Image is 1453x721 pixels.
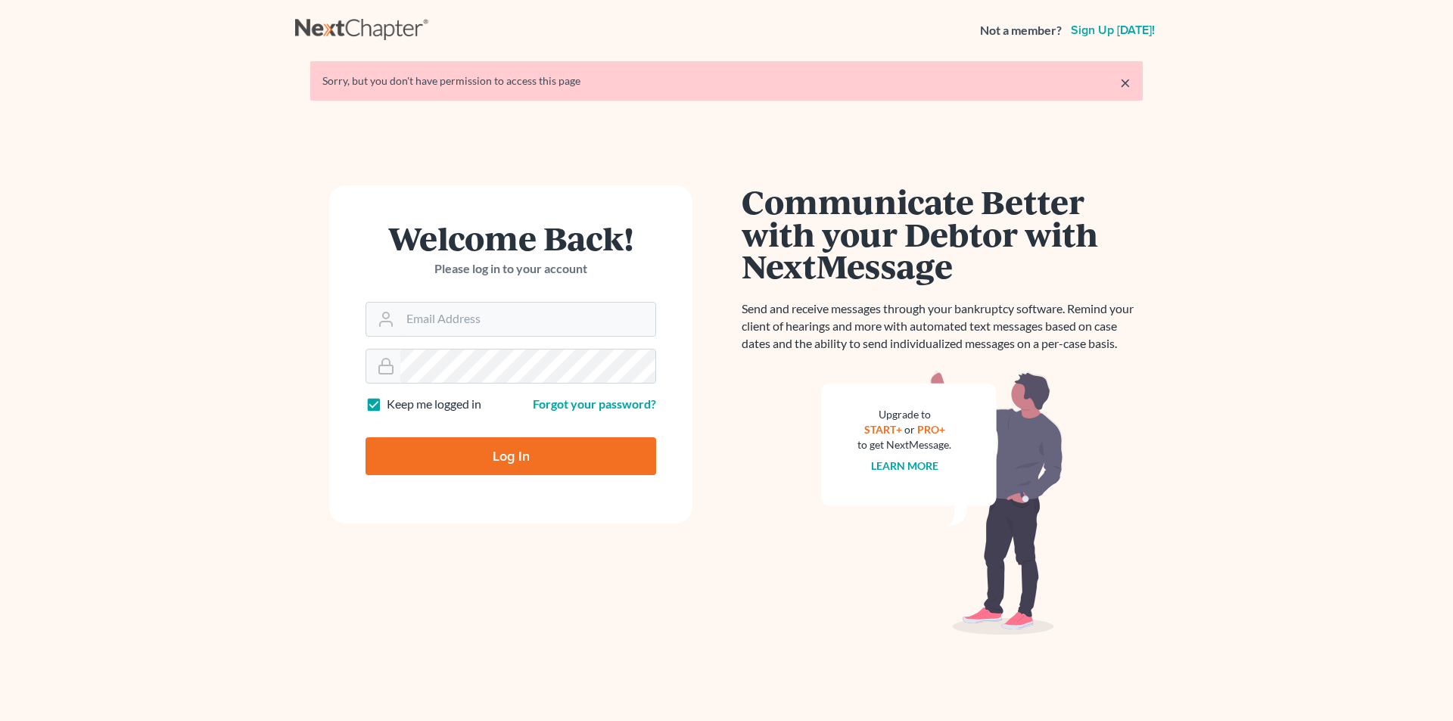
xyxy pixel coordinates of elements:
strong: Not a member? [980,22,1062,39]
input: Email Address [400,303,655,336]
div: Upgrade to [857,407,951,422]
p: Send and receive messages through your bankruptcy software. Remind your client of hearings and mo... [742,300,1143,353]
a: Sign up [DATE]! [1068,24,1158,36]
input: Log In [366,437,656,475]
label: Keep me logged in [387,396,481,413]
a: Learn more [871,459,938,472]
div: Sorry, but you don't have permission to access this page [322,73,1131,89]
div: to get NextMessage. [857,437,951,452]
h1: Communicate Better with your Debtor with NextMessage [742,185,1143,282]
a: Forgot your password? [533,396,656,411]
a: × [1120,73,1131,92]
a: START+ [864,423,902,436]
a: PRO+ [917,423,945,436]
span: or [904,423,915,436]
p: Please log in to your account [366,260,656,278]
h1: Welcome Back! [366,222,656,254]
img: nextmessage_bg-59042aed3d76b12b5cd301f8e5b87938c9018125f34e5fa2b7a6b67550977c72.svg [821,371,1063,636]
